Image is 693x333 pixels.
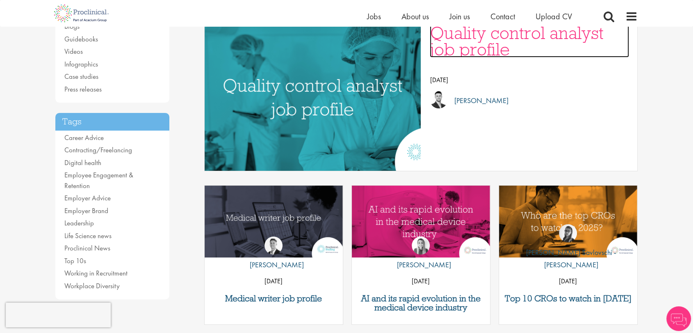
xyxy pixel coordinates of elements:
[367,11,381,22] a: Jobs
[64,193,111,202] a: Employer Advice
[205,186,343,257] img: Medical writer job profile
[356,294,486,312] a: AI and its rapid evolution in the medical device industry
[64,170,133,190] a: Employee Engagement & Retention
[64,47,83,56] a: Videos
[264,237,283,255] img: George Watson
[499,186,637,258] a: Link to a post
[64,85,102,94] a: Press releases
[666,306,691,331] img: Chatbot
[64,34,98,44] a: Guidebooks
[64,256,86,265] a: Top 10s
[64,206,108,215] a: Employer Brand
[449,11,470,22] a: Join us
[490,11,515,22] a: Contact
[64,243,110,253] a: Proclinical News
[64,218,94,227] a: Leadership
[64,269,128,278] a: Working in Recruitment
[559,224,577,242] img: Theodora Savlovschi - Wicks
[244,259,304,271] p: [PERSON_NAME]
[391,237,451,275] a: Hannah Burke [PERSON_NAME]
[6,303,111,327] iframe: reCAPTCHA
[536,11,572,22] a: Upload CV
[499,224,637,275] a: Theodora Savlovschi - Wicks [PERSON_NAME] Savlovschi - [PERSON_NAME]
[205,275,343,287] p: [DATE]
[391,259,451,271] p: [PERSON_NAME]
[64,133,104,142] a: Career Advice
[64,72,98,81] a: Case studies
[499,246,637,271] p: [PERSON_NAME] Savlovschi - [PERSON_NAME]
[55,113,169,131] h3: Tags
[64,281,120,290] a: Workplace Diversity
[205,16,421,171] a: Link to a post
[412,237,430,255] img: Hannah Burke
[205,186,343,258] a: Link to a post
[430,90,448,108] img: Joshua Godden
[64,158,101,167] a: Digital health
[499,186,637,257] img: Top 10 CROs 2025 | Proclinical
[499,275,637,287] p: [DATE]
[352,275,490,287] p: [DATE]
[352,186,490,257] img: AI and Its Impact on the Medical Device Industry | Proclinical
[64,60,98,69] a: Infographics
[64,145,132,154] a: Contracting/Freelancing
[64,231,112,240] a: Life Science news
[401,11,429,22] a: About us
[209,294,339,303] a: Medical writer job profile
[430,90,629,111] a: Joshua Godden [PERSON_NAME]
[164,16,461,171] img: quality control analyst job profile
[448,94,508,107] p: [PERSON_NAME]
[430,74,629,86] p: [DATE]
[503,294,633,303] a: Top 10 CROs to watch in [DATE]
[430,25,629,57] a: Quality control analyst job profile
[352,186,490,258] a: Link to a post
[244,237,304,275] a: George Watson [PERSON_NAME]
